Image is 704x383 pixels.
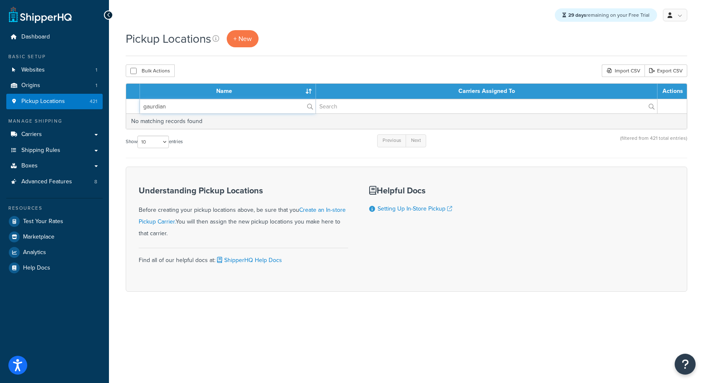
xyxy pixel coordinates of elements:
[126,136,183,148] label: Show entries
[6,214,103,229] a: Test Your Rates
[126,64,175,77] button: Bulk Actions
[215,256,282,265] a: ShipperHQ Help Docs
[139,248,348,266] div: Find all of our helpful docs at:
[21,178,72,185] span: Advanced Features
[316,84,657,99] th: Carriers Assigned To
[657,84,687,99] th: Actions
[6,94,103,109] li: Pickup Locations
[6,29,103,45] a: Dashboard
[137,136,169,148] select: Showentries
[96,67,97,74] span: 1
[23,249,46,256] span: Analytics
[140,99,316,113] input: Search
[369,186,461,195] h3: Helpful Docs
[602,64,644,77] div: Import CSV
[21,33,50,41] span: Dashboard
[21,67,45,74] span: Websites
[6,62,103,78] a: Websites 1
[6,245,103,260] a: Analytics
[6,78,103,93] li: Origins
[233,34,252,44] span: + New
[21,82,40,89] span: Origins
[9,6,72,23] a: ShipperHQ Home
[139,186,348,195] h3: Understanding Pickup Locations
[90,98,97,105] span: 421
[6,118,103,125] div: Manage Shipping
[6,78,103,93] a: Origins 1
[675,354,696,375] button: Open Resource Center
[94,178,97,185] span: 8
[6,62,103,78] li: Websites
[21,147,60,154] span: Shipping Rules
[23,218,63,225] span: Test Your Rates
[23,234,54,241] span: Marketplace
[140,84,316,99] th: Name : activate to sort column ascending
[21,131,42,138] span: Carriers
[21,98,65,105] span: Pickup Locations
[6,205,103,212] div: Resources
[6,53,103,60] div: Basic Setup
[139,186,348,239] div: Before creating your pickup locations above, be sure that you You will then assign the new pickup...
[6,158,103,174] a: Boxes
[6,143,103,158] a: Shipping Rules
[568,11,586,19] strong: 29 days
[6,260,103,275] a: Help Docs
[406,134,426,147] a: Next
[6,174,103,190] a: Advanced Features 8
[377,134,406,147] a: Previous
[316,99,657,113] input: Search
[620,134,687,152] div: (filtered from 421 total entries)
[96,82,97,89] span: 1
[227,30,259,47] a: + New
[6,229,103,244] a: Marketplace
[378,204,452,213] a: Setting Up In-Store Pickup
[6,174,103,190] li: Advanced Features
[6,94,103,109] a: Pickup Locations 421
[126,113,687,129] td: No matching records found
[555,8,657,22] div: remaining on your Free Trial
[6,127,103,142] a: Carriers
[126,31,211,47] h1: Pickup Locations
[23,265,50,272] span: Help Docs
[644,64,687,77] a: Export CSV
[21,162,38,170] span: Boxes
